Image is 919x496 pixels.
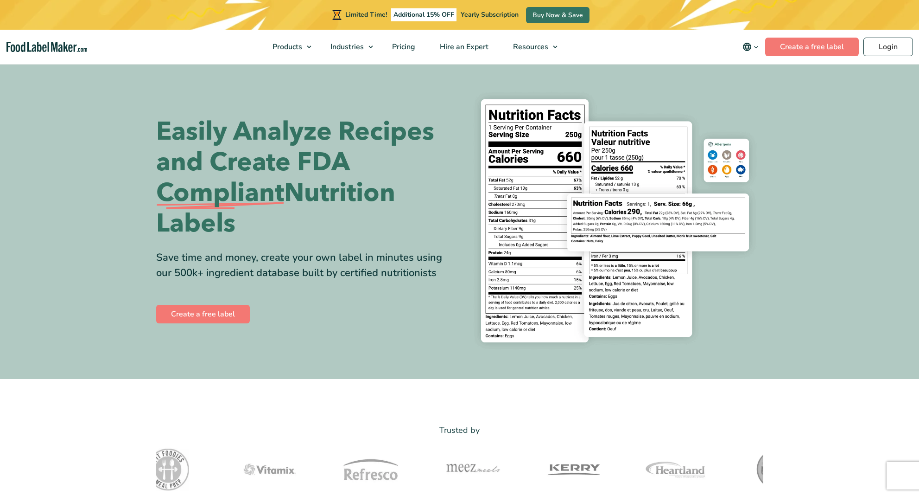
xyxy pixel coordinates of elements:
a: Buy Now & Save [526,7,589,23]
span: Resources [510,42,549,52]
a: Login [863,38,913,56]
a: Hire an Expert [428,30,499,64]
span: Pricing [389,42,416,52]
a: Resources [501,30,562,64]
span: Yearly Subscription [461,10,519,19]
a: Create a free label [765,38,859,56]
span: Industries [328,42,365,52]
a: Create a free label [156,305,250,323]
p: Trusted by [156,424,763,437]
span: Products [270,42,303,52]
span: Hire an Expert [437,42,489,52]
a: Industries [318,30,378,64]
h1: Easily Analyze Recipes and Create FDA Nutrition Labels [156,116,453,239]
a: Products [260,30,316,64]
span: Limited Time! [345,10,387,19]
span: Additional 15% OFF [391,8,456,21]
span: Compliant [156,178,284,208]
a: Pricing [380,30,425,64]
div: Save time and money, create your own label in minutes using our 500k+ ingredient database built b... [156,250,453,281]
